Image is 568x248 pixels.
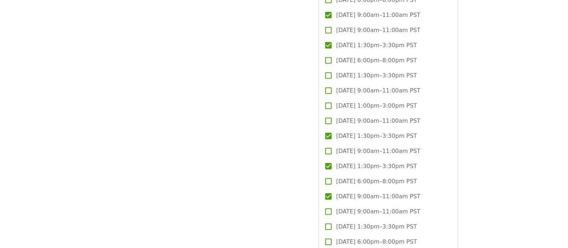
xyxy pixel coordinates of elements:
span: [DATE] 9:00am–11:00am PST [336,192,420,201]
span: [DATE] 1:30pm–3:30pm PST [336,71,417,80]
span: [DATE] 9:00am–11:00am PST [336,11,420,19]
span: [DATE] 9:00am–11:00am PST [336,117,420,125]
span: [DATE] 6:00pm–8:00pm PST [336,177,417,186]
span: [DATE] 9:00am–11:00am PST [336,207,420,216]
span: [DATE] 1:30pm–3:30pm PST [336,162,417,171]
span: [DATE] 9:00am–11:00am PST [336,86,420,95]
span: [DATE] 1:30pm–3:30pm PST [336,132,417,140]
span: [DATE] 6:00pm–8:00pm PST [336,238,417,246]
span: [DATE] 6:00pm–8:00pm PST [336,56,417,65]
span: [DATE] 9:00am–11:00am PST [336,26,420,35]
span: [DATE] 1:30pm–3:30pm PST [336,41,417,50]
span: [DATE] 1:00pm–3:00pm PST [336,102,417,110]
span: [DATE] 9:00am–11:00am PST [336,147,420,155]
span: [DATE] 1:30pm–3:30pm PST [336,222,417,231]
